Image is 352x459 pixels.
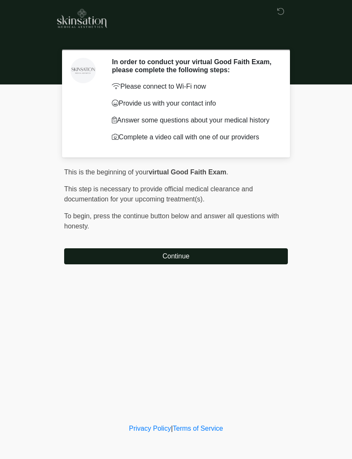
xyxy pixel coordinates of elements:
button: Continue [64,248,288,264]
a: Terms of Service [173,425,223,432]
a: Privacy Policy [129,425,171,432]
strong: virtual Good Faith Exam [149,168,226,176]
span: press the continue button below and answer all questions with honesty. [64,212,279,230]
span: This step is necessary to provide official medical clearance and documentation for your upcoming ... [64,185,253,203]
p: Answer some questions about your medical history [112,115,275,125]
h1: ‎ ‎ [58,30,294,46]
img: Agent Avatar [70,58,96,83]
p: Please connect to Wi-Fi now [112,81,275,92]
img: Skinsation Medical Aesthetics Logo [56,6,107,29]
h2: In order to conduct your virtual Good Faith Exam, please complete the following steps: [112,58,275,74]
p: Complete a video call with one of our providers [112,132,275,142]
span: To begin, [64,212,93,220]
a: | [171,425,173,432]
p: Provide us with your contact info [112,98,275,109]
span: . [226,168,228,176]
span: This is the beginning of your [64,168,149,176]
